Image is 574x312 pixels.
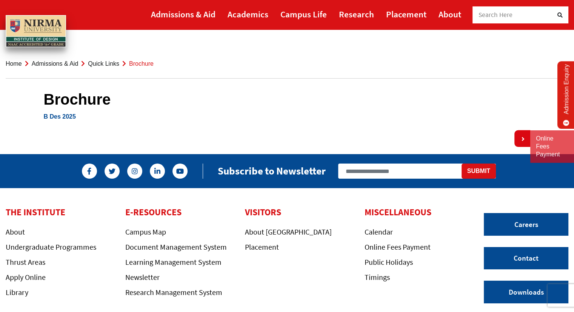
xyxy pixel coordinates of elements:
a: About [6,227,25,236]
button: Submit [462,164,496,179]
h2: Subscribe to Newsletter [218,165,326,177]
a: Placement [245,242,279,252]
a: Document Management System [125,242,227,252]
a: Apply Online [6,272,46,282]
a: Thrust Areas [6,257,45,267]
a: B Des 2025 [44,113,76,120]
a: Research [339,6,374,23]
a: Quick Links [88,60,119,67]
a: Careers [484,213,568,236]
span: Brochure [129,60,154,67]
span: Search Here [479,11,513,19]
a: Downloads [484,281,568,303]
a: About [GEOGRAPHIC_DATA] [245,227,332,236]
a: Placement [386,6,426,23]
a: Timings [365,272,390,282]
nav: breadcrumb [6,49,568,79]
a: Home [6,60,22,67]
a: Research Management System [125,287,222,297]
a: Campus Map [125,227,166,236]
a: Learning Management System [125,257,222,267]
a: About [439,6,461,23]
a: Online Fees Payment [536,135,568,158]
a: Online Fees Payment [365,242,431,252]
a: Undergraduate Programmes [6,242,96,252]
a: Admissions & Aid [151,6,215,23]
a: Academics [228,6,268,23]
a: Library [6,287,28,297]
a: Calendar [365,227,393,236]
a: Campus Life [280,6,327,23]
a: Admissions & Aid [32,60,78,67]
a: Newsletter [125,272,160,282]
h1: Brochure [44,90,531,108]
a: Contact [484,247,568,270]
a: Public Holidays [365,257,413,267]
img: main_logo [6,15,66,48]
